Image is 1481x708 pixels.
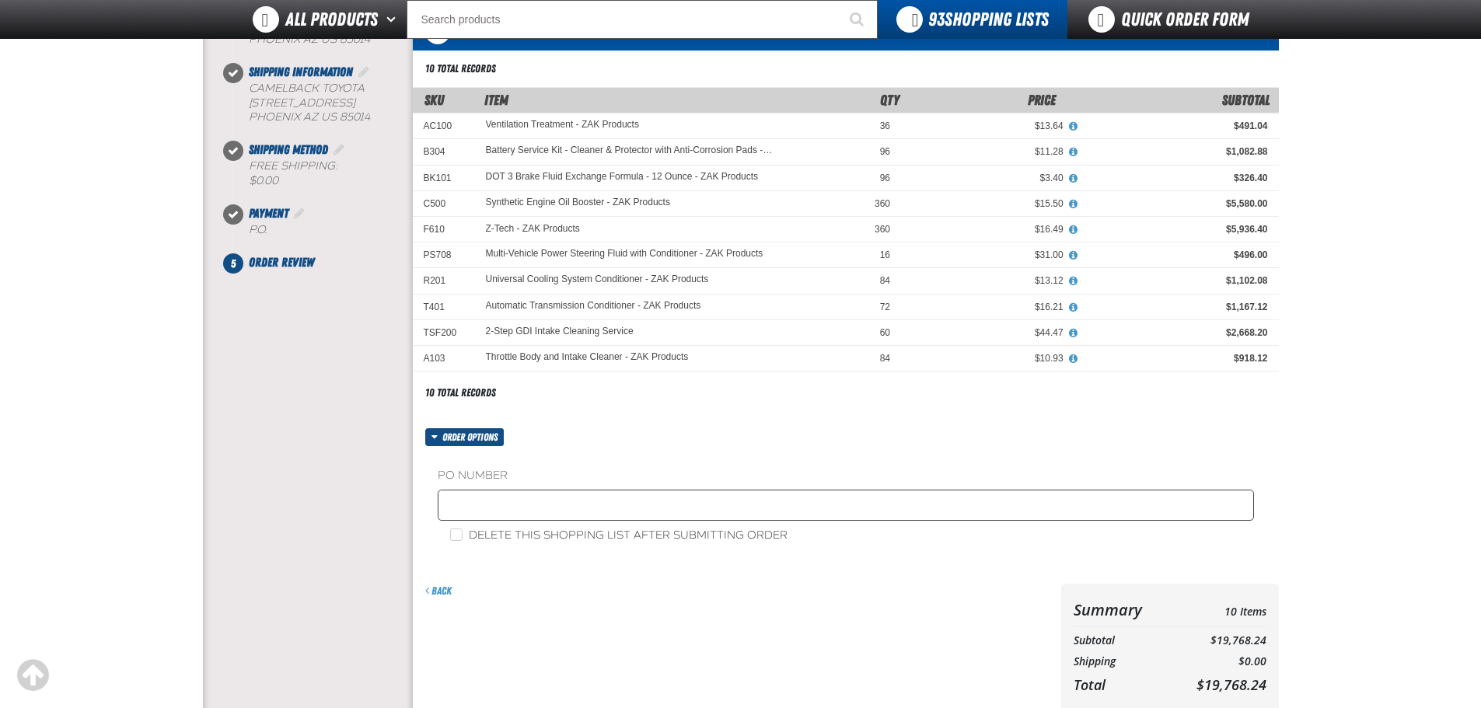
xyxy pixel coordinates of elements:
[484,92,508,108] span: Item
[1074,651,1169,672] th: Shipping
[450,528,463,541] input: Delete this shopping list after submitting order
[413,113,475,139] td: AC100
[249,110,300,124] span: PHOENIX
[233,204,413,253] li: Payment. Step 4 of 5. Completed
[340,110,370,124] bdo: 85014
[880,120,890,131] span: 36
[249,33,300,46] span: PHOENIX
[233,253,413,272] li: Order Review. Step 5 of 5. Not Completed
[1168,596,1266,623] td: 10 Items
[1064,301,1084,315] button: View All Prices for Automatic Transmission Conditioner - ZAK Products
[413,268,475,294] td: R201
[425,61,496,76] div: 10 total records
[450,528,788,543] label: Delete this shopping list after submitting order
[249,206,288,221] span: Payment
[233,63,413,141] li: Shipping Information. Step 2 of 5. Completed
[486,301,701,312] a: Automatic Transmission Conditioner - ZAK Products
[1085,274,1268,287] div: $1,102.08
[912,352,1064,364] div: $10.93
[425,428,505,446] button: Order options
[1085,197,1268,210] div: $5,580.00
[413,139,475,165] td: B304
[1064,197,1084,211] button: View All Prices for Synthetic Engine Oil Booster - ZAK Products
[928,9,1049,30] span: Shopping Lists
[912,223,1064,235] div: $16.49
[413,294,475,319] td: T401
[1168,651,1266,672] td: $0.00
[1064,326,1084,340] button: View All Prices for 2-Step GDI Intake Cleaning Service
[1064,145,1084,159] button: View All Prices for Battery Service Kit - Cleaner & Protector with Anti-Corrosion Pads - ZAK Prod...
[249,65,353,79] span: Shipping Information
[912,249,1064,261] div: $31.00
[875,224,890,235] span: 360
[356,65,372,79] a: Edit Shipping Information
[249,255,314,270] span: Order Review
[1074,596,1169,623] th: Summary
[1064,223,1084,237] button: View All Prices for Z-Tech - ZAK Products
[425,385,496,400] div: 10 total records
[424,92,444,108] a: SKU
[249,174,278,187] strong: $0.00
[249,96,355,110] span: [STREET_ADDRESS]
[331,142,347,157] a: Edit Shipping Method
[880,302,890,312] span: 72
[1028,92,1056,108] span: Price
[1085,145,1268,158] div: $1,082.88
[321,110,337,124] span: US
[1064,120,1084,134] button: View All Prices for Ventilation Treatment - ZAK Products
[249,159,413,189] div: Free Shipping:
[880,92,899,108] span: Qty
[303,33,318,46] span: AZ
[486,197,670,208] a: Synthetic Engine Oil Booster - ZAK Products
[442,428,504,446] span: Order options
[875,198,890,209] span: 360
[233,141,413,204] li: Shipping Method. Step 3 of 5. Completed
[486,326,634,337] a: 2-Step GDI Intake Cleaning Service
[912,197,1064,210] div: $15.50
[249,82,365,95] span: Camelback Toyota
[1064,352,1084,366] button: View All Prices for Throttle Body and Intake Cleaner - ZAK Products
[438,469,1254,483] label: PO Number
[486,172,759,183] a: DOT 3 Brake Fluid Exchange Formula - 12 Ounce - ZAK Products
[912,145,1064,158] div: $11.28
[1085,120,1268,132] div: $491.04
[1085,352,1268,364] div: $918.12
[1064,172,1084,186] button: View All Prices for DOT 3 Brake Fluid Exchange Formula - 12 Ounce - ZAK Products
[486,145,775,156] a: Battery Service Kit - Cleaner & Protector with Anti-Corrosion Pads - ZAK Products
[880,275,890,286] span: 84
[1085,172,1268,184] div: $326.40
[413,242,475,268] td: PS708
[413,217,475,242] td: F610
[1085,301,1268,313] div: $1,167.12
[1064,274,1084,288] button: View All Prices for Universal Cooling System Conditioner - ZAK Products
[1074,630,1169,651] th: Subtotal
[1085,223,1268,235] div: $5,936.40
[486,120,639,131] a: Ventilation Treatment - ZAK Products
[912,326,1064,339] div: $44.47
[249,142,328,157] span: Shipping Method
[285,5,378,33] span: All Products
[413,345,475,371] td: A103
[912,120,1064,132] div: $13.64
[1168,630,1266,651] td: $19,768.24
[1085,326,1268,339] div: $2,668.20
[912,274,1064,287] div: $13.12
[912,172,1064,184] div: $3.40
[486,274,709,285] a: Universal Cooling System Conditioner - ZAK Products
[1074,672,1169,697] th: Total
[880,146,890,157] span: 96
[425,584,452,597] a: Back
[1085,249,1268,261] div: $496.00
[928,9,945,30] strong: 93
[880,353,890,364] span: 84
[292,206,307,221] a: Edit Payment
[486,249,763,260] a: Multi-Vehicle Power Steering Fluid with Conditioner - ZAK Products
[413,165,475,190] td: BK101
[1064,249,1084,263] button: View All Prices for Multi-Vehicle Power Steering Fluid with Conditioner - ZAK Products
[486,352,689,363] a: Throttle Body and Intake Cleaner - ZAK Products
[1196,675,1266,694] span: $19,768.24
[223,253,243,274] span: 5
[413,319,475,345] td: TSF200
[340,33,370,46] bdo: 85014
